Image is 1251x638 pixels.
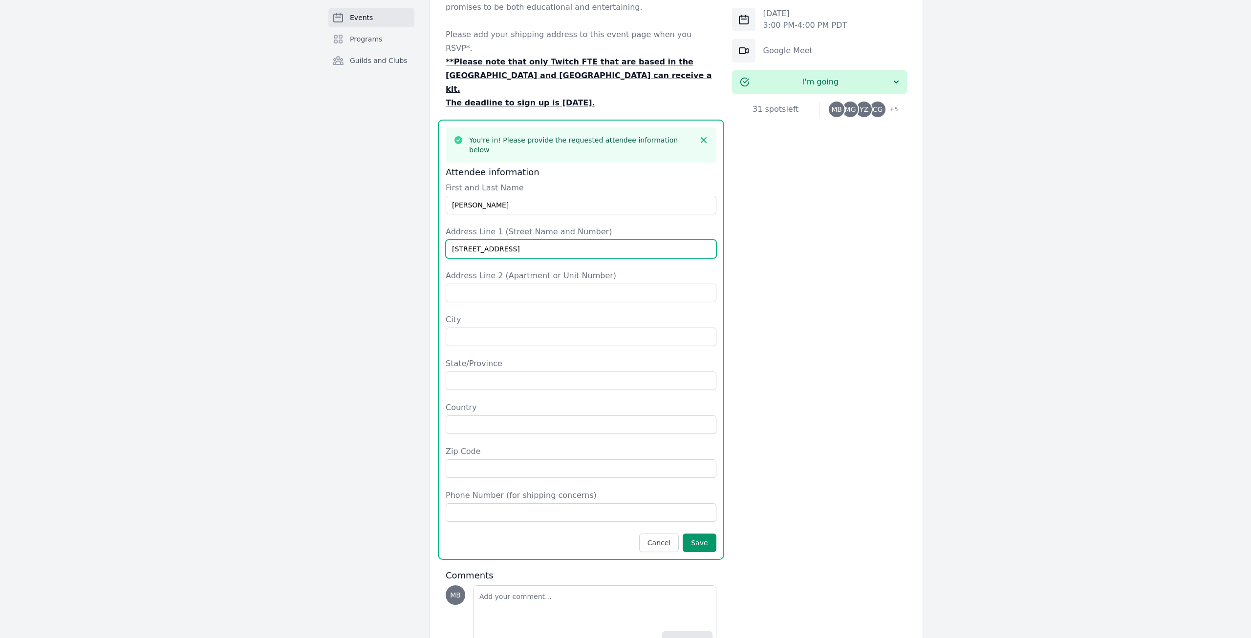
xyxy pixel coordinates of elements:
[446,270,716,282] label: Address Line 2 (Apartment or Unit Number)
[446,314,716,326] label: City
[328,29,414,49] a: Programs
[446,28,716,55] p: Please add your shipping address to this event page when you RSVP*.
[328,8,414,27] a: Events
[446,570,716,581] h3: Comments
[446,402,716,413] label: Country
[732,103,820,115] div: 31 spots left
[350,34,382,44] span: Programs
[446,182,716,194] label: First and Last Name
[683,534,716,552] button: Save
[350,56,408,65] span: Guilds and Clubs
[446,166,716,178] h3: Attendee information
[860,106,868,113] span: YZ
[328,8,414,86] nav: Sidebar
[873,106,883,113] span: CG
[639,534,679,552] button: Cancel
[450,592,461,598] span: MB
[446,490,716,501] label: Phone Number (for shipping concerns)
[763,46,813,55] a: Google Meet
[446,98,595,107] u: The deadline to sign up is [DATE].
[446,358,716,370] label: State/Province
[884,103,898,117] span: + 5
[831,106,842,113] span: MB
[446,226,716,238] label: Address Line 1 (Street Name and Number)
[328,51,414,70] a: Guilds and Clubs
[350,13,373,22] span: Events
[446,446,716,457] label: Zip Code
[845,106,856,113] span: MG
[469,135,693,155] h3: You're in! Please provide the requested attendee information below
[763,8,847,20] p: [DATE]
[763,20,847,31] p: 3:00 PM - 4:00 PM PDT
[732,70,907,94] button: I'm going
[446,57,712,94] u: **Please note that only Twitch FTE that are based in the [GEOGRAPHIC_DATA] and [GEOGRAPHIC_DATA] ...
[750,76,891,88] span: I'm going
